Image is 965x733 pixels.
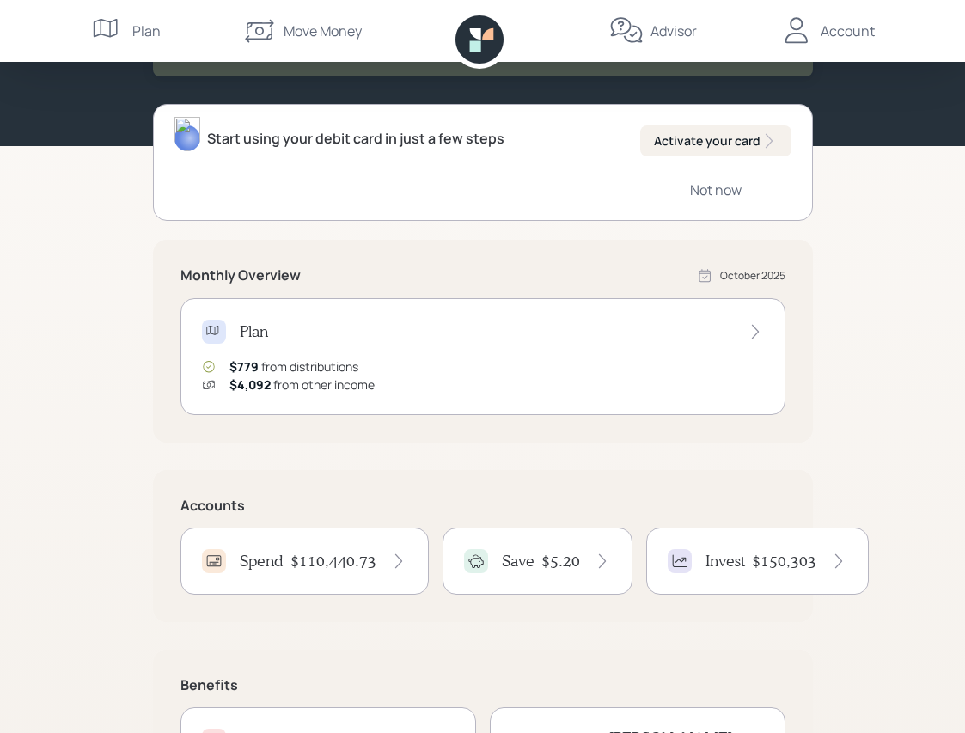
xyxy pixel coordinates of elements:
[720,268,785,284] div: October 2025
[502,552,534,571] h4: Save
[690,180,742,199] div: Not now
[821,21,875,41] div: Account
[290,552,376,571] h4: $110,440.73
[229,376,375,394] div: from other income
[240,322,268,341] h4: Plan
[650,21,697,41] div: Advisor
[284,21,362,41] div: Move Money
[174,117,200,151] img: michael-russo-headshot.png
[180,677,785,693] h5: Benefits
[180,267,301,284] h5: Monthly Overview
[541,552,580,571] h4: $5.20
[705,552,745,571] h4: Invest
[229,357,358,376] div: from distributions
[752,552,816,571] h4: $150,303
[640,125,791,156] button: Activate your card
[240,552,284,571] h4: Spend
[180,498,785,514] h5: Accounts
[132,21,161,41] div: Plan
[207,128,504,149] div: Start using your debit card in just a few steps
[654,132,778,150] div: Activate your card
[229,376,271,393] span: $4,092
[229,358,259,375] span: $779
